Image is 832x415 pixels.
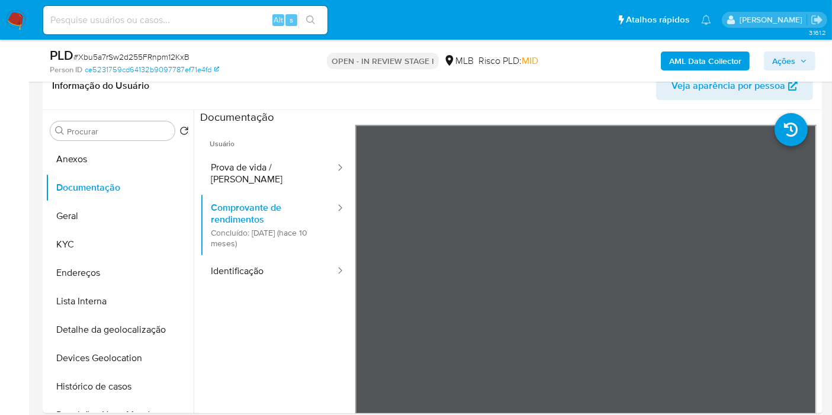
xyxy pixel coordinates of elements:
[73,51,189,63] span: # Xbu5a7rSw2d255FRnpm12KxB
[298,12,323,28] button: search-icon
[43,12,327,28] input: Pesquise usuários ou casos...
[46,287,194,316] button: Lista Interna
[740,14,807,25] p: leticia.merlin@mercadolivre.com
[46,259,194,287] button: Endereços
[811,14,823,26] a: Sair
[52,80,149,92] h1: Informação do Usuário
[179,126,189,139] button: Retornar ao pedido padrão
[661,52,750,70] button: AML Data Collector
[669,52,741,70] b: AML Data Collector
[672,72,785,100] span: Veja aparência por pessoa
[46,173,194,202] button: Documentação
[46,230,194,259] button: KYC
[46,202,194,230] button: Geral
[55,126,65,136] button: Procurar
[274,14,283,25] span: Alt
[46,145,194,173] button: Anexos
[478,54,538,67] span: Risco PLD:
[444,54,474,67] div: MLB
[764,52,815,70] button: Ações
[46,344,194,372] button: Devices Geolocation
[85,65,219,75] a: ce5231759cd64132b9097787ef71e4fd
[701,15,711,25] a: Notificações
[809,28,826,37] span: 3.161.2
[46,316,194,344] button: Detalhe da geolocalização
[67,126,170,137] input: Procurar
[290,14,293,25] span: s
[522,54,538,67] span: MID
[50,46,73,65] b: PLD
[656,72,813,100] button: Veja aparência por pessoa
[50,65,82,75] b: Person ID
[327,53,439,69] p: OPEN - IN REVIEW STAGE I
[46,372,194,401] button: Histórico de casos
[626,14,689,26] span: Atalhos rápidos
[772,52,795,70] span: Ações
